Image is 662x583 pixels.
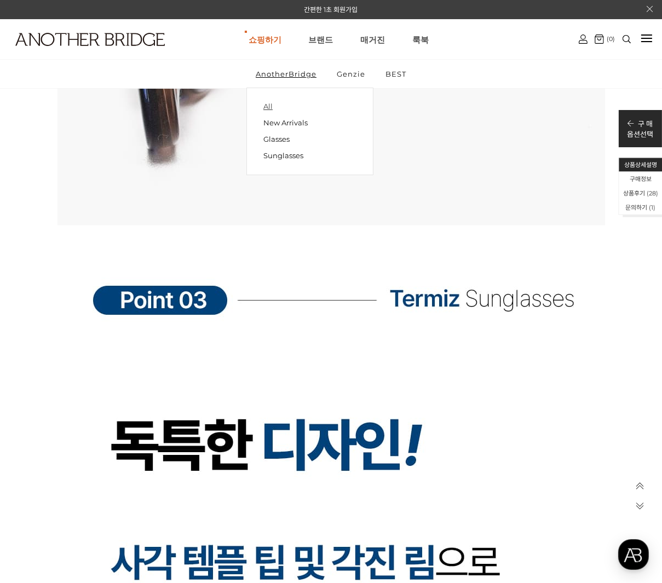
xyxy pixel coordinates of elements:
img: cart [595,34,604,44]
span: (0) [604,35,615,43]
a: 쇼핑하기 [249,20,281,59]
a: (0) [595,34,615,44]
span: 28 [649,190,656,198]
a: 룩북 [412,20,429,59]
p: 구 매 [627,118,653,129]
a: Sunglasses [263,147,356,164]
span: 대화 [100,364,113,373]
a: 설정 [141,347,210,374]
a: Glasses [263,131,356,147]
a: All [263,99,356,114]
a: 브랜드 [309,20,333,59]
a: Genzie [327,60,375,88]
span: 설정 [169,363,182,372]
a: AnotherBridge [246,60,326,88]
p: 옵션선택 [627,129,653,139]
a: New Arrivals [263,114,356,131]
img: search [623,35,631,43]
img: cart [579,34,588,44]
img: logo [15,33,165,46]
a: 간편한 1초 회원가입 [304,5,358,14]
a: BEST [376,60,416,88]
a: 홈 [3,347,72,374]
span: 홈 [34,363,41,372]
a: 매거진 [360,20,385,59]
a: 대화 [72,347,141,374]
a: logo [5,33,105,73]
